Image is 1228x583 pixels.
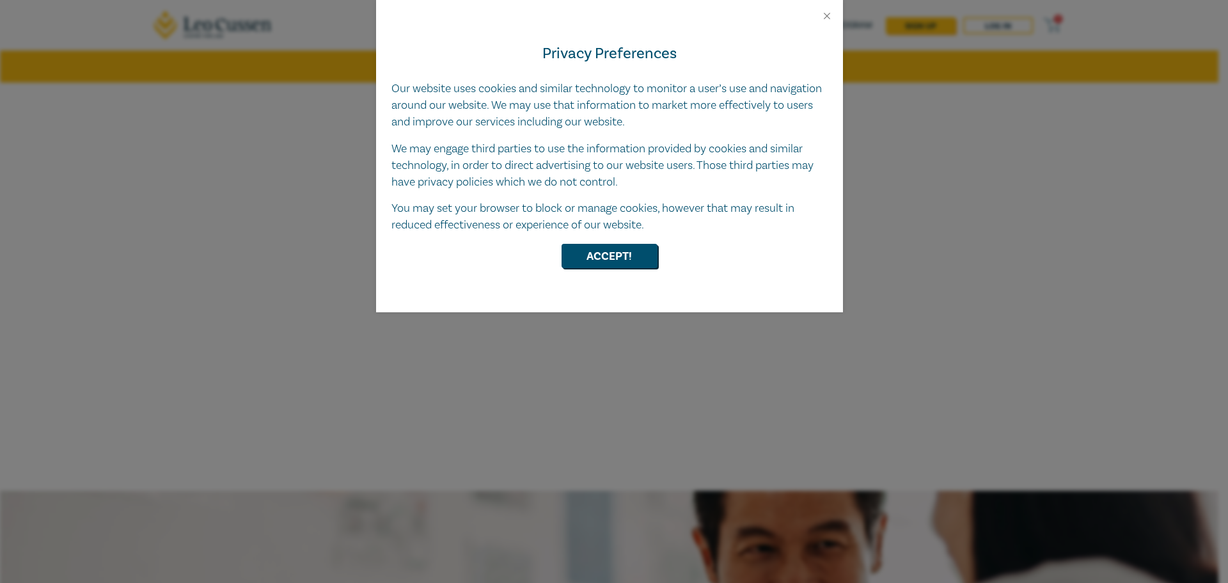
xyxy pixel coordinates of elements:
[391,42,828,65] h4: Privacy Preferences
[562,244,657,268] button: Accept!
[821,10,833,22] button: Close
[391,200,828,234] p: You may set your browser to block or manage cookies, however that may result in reduced effective...
[391,141,828,191] p: We may engage third parties to use the information provided by cookies and similar technology, in...
[391,81,828,131] p: Our website uses cookies and similar technology to monitor a user’s use and navigation around our...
